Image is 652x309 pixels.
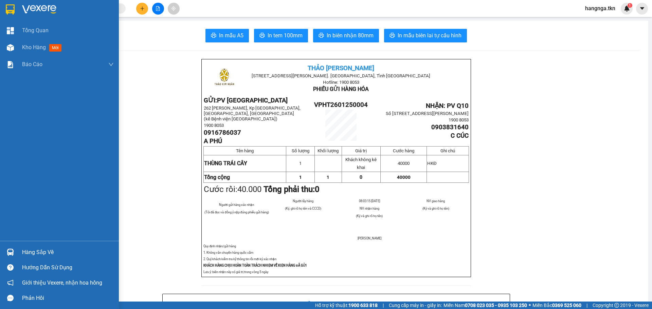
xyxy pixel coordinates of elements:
span: down [108,62,114,67]
span: Lưu ý: biên nhận này có giá trị trong vòng 5 ngày [203,270,268,274]
span: question-circle [7,264,14,271]
span: (Ký và ghi rõ họ tên) [422,207,449,210]
span: (Ký, ghi rõ họ tên và CCCD) [285,207,321,210]
strong: 1900 633 818 [348,303,378,308]
span: Khách không kê khai [345,157,377,170]
button: printerIn mẫu A5 [205,29,249,42]
span: notification [7,279,14,286]
span: mới [49,44,61,52]
span: message [7,295,14,301]
span: 40000 [397,175,411,180]
span: Tên hàng [236,148,254,153]
div: Hàng sắp về [22,247,114,257]
strong: 0369 525 060 [552,303,581,308]
strong: GỬI: [204,97,288,104]
span: NHẬN: PV Q10 [426,102,469,110]
strong: Tổng cộng [204,174,230,180]
span: 262 [PERSON_NAME], Kp [GEOGRAPHIC_DATA], [GEOGRAPHIC_DATA], [GEOGRAPHIC_DATA] (kế Bệnh viện [GEOG... [204,105,301,121]
span: Kho hàng [22,44,46,51]
span: Báo cáo [22,60,42,69]
span: 1 [299,175,302,180]
img: logo-vxr [6,4,15,15]
sup: 1 [628,3,632,8]
span: Ghi chú [440,148,455,153]
span: VPHT2601250004 [314,101,368,109]
button: caret-down [636,3,648,15]
img: logo [207,61,241,95]
span: 2. Quý khách kiểm tra kỹ thông tin rồi mới ký xác nhận [203,257,276,261]
span: caret-down [639,5,645,12]
span: 1. Không vân chuyển hàng quốc cấm [203,251,253,254]
img: warehouse-icon [7,249,14,256]
span: Cung cấp máy in - giấy in: [389,302,442,309]
span: PV [GEOGRAPHIC_DATA] [217,97,288,104]
span: Giá trị [355,148,367,153]
img: icon-new-feature [624,5,630,12]
span: (Ký và ghi rõ họ tên) [356,214,383,218]
span: Miền Nam [443,302,527,309]
span: | [383,302,384,309]
span: ⚪️ [529,304,531,307]
img: warehouse-icon [7,44,14,51]
span: 40.000 [237,185,261,194]
span: printer [211,33,216,39]
span: copyright [614,303,619,308]
span: Người gửi hàng xác nhận [219,203,254,207]
span: THÙNG TRÁI CÂY [204,160,247,167]
span: A PHÚ [204,137,222,145]
span: Người lấy hàng [293,199,313,203]
span: Hỗ trợ kỹ thuật: [315,302,378,309]
span: Cước rồi: [204,185,320,194]
button: plus [136,3,148,15]
span: plus [140,6,145,11]
button: printerIn biên nhận 80mm [313,29,379,42]
span: In mẫu biên lai tự cấu hình [398,31,461,40]
span: NV nhận hàng [360,207,379,210]
span: Khối lượng [318,148,339,153]
span: 40000 [398,161,410,166]
span: In mẫu A5 [219,31,243,40]
span: hangnga.tkn [580,4,621,13]
span: In biên nhận 80mm [327,31,374,40]
span: 1 [299,161,302,166]
span: printer [319,33,324,39]
span: 0 [315,185,320,194]
span: 08:03:15 [DATE] [359,199,380,203]
span: THẢO [PERSON_NAME] [308,64,374,72]
span: 0 [360,174,362,180]
span: | [586,302,587,309]
img: solution-icon [7,61,14,68]
span: Quy định nhận/gửi hàng [203,244,236,248]
span: aim [171,6,176,11]
span: 1900 8053 [204,123,224,128]
img: dashboard-icon [7,27,14,34]
span: 1 [327,175,329,180]
span: Giới thiệu Vexere, nhận hoa hồng [22,278,102,287]
span: Miền Bắc [532,302,581,309]
span: printer [259,33,265,39]
div: Phản hồi [22,293,114,303]
span: (Tôi đã đọc và đồng ý nộp đúng phiếu gửi hàng) [204,210,269,214]
strong: KHÁCH HÀNG CHỊU HOÀN TOÀN TRÁCH NHIỆM VỀ KIỆN HÀNG ĐÃ GỬI [203,264,307,267]
span: HKĐ [427,161,437,166]
span: [STREET_ADDRESS][PERSON_NAME]. [GEOGRAPHIC_DATA], Tỉnh [GEOGRAPHIC_DATA] [252,73,430,78]
button: file-add [152,3,164,15]
span: file-add [156,6,160,11]
span: Số [STREET_ADDRESS][PERSON_NAME] [386,111,469,116]
span: In tem 100mm [268,31,303,40]
span: 0903831640 [431,123,469,131]
span: PHIẾU GỬI HÀNG HÓA [313,86,369,92]
div: Hướng dẫn sử dụng [22,263,114,273]
span: Số lượng [292,148,309,153]
span: [PERSON_NAME] [358,236,381,240]
span: Cước hàng [393,148,414,153]
button: printerIn tem 100mm [254,29,308,42]
span: 0916786037 [204,129,241,136]
strong: Tổng phải thu: [264,185,320,194]
span: 1 [629,3,631,8]
span: printer [390,33,395,39]
button: printerIn mẫu biên lai tự cấu hình [384,29,467,42]
span: 1900 8053 [449,117,469,122]
span: Hotline: 1900 8053 [323,80,359,85]
strong: 0708 023 035 - 0935 103 250 [465,303,527,308]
